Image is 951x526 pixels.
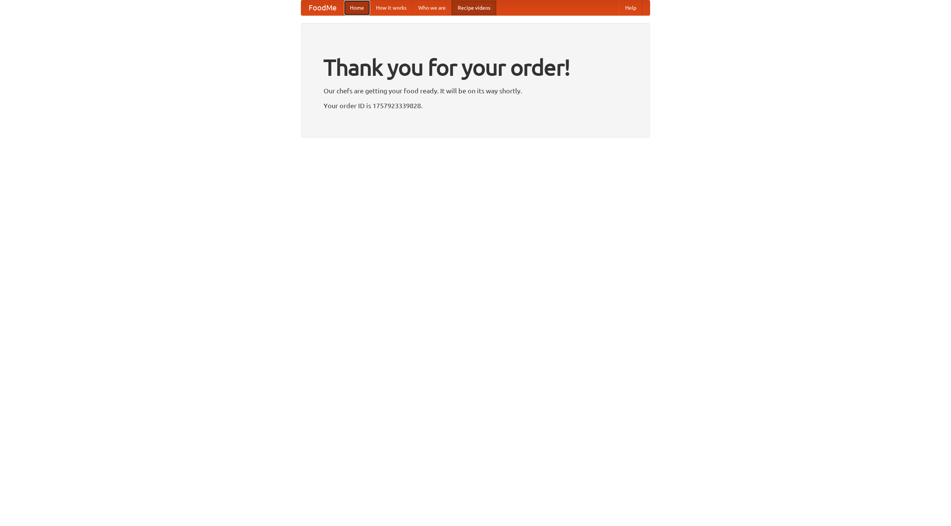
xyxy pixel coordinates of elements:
h1: Thank you for your order! [324,49,627,85]
a: How it works [370,0,412,15]
a: Help [619,0,642,15]
p: Our chefs are getting your food ready. It will be on its way shortly. [324,85,627,96]
a: Recipe videos [452,0,496,15]
a: Who we are [412,0,452,15]
p: Your order ID is 1757923339828. [324,100,627,111]
a: FoodMe [301,0,344,15]
a: Home [344,0,370,15]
